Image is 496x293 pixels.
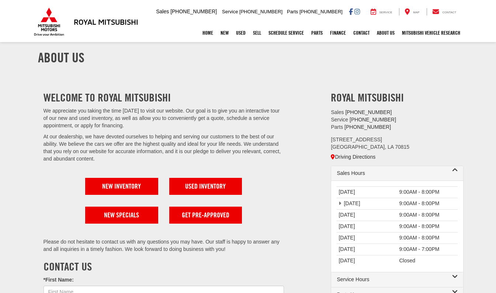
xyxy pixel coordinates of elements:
h1: About Us [38,50,458,65]
a: <span class='callNowClass2'>225-475-9636</span> [350,117,396,123]
td: 9:00AM - 7:00PM [397,244,458,255]
span: Contact [442,11,456,14]
address: [STREET_ADDRESS] [GEOGRAPHIC_DATA], LA 70815 [331,136,464,151]
span: [PHONE_NUMBER] [350,117,396,123]
td: [DATE] [337,210,397,221]
h2: Contact Us [44,261,284,273]
span: Service [379,11,392,14]
td: [DATE] [337,187,397,198]
a: Mitsubishi Vehicle Research [398,24,464,42]
a: Contact [427,8,462,15]
span: Sales [156,8,169,14]
td: 9:00AM - 8:00PM [397,198,458,210]
span: Sales [331,109,344,115]
td: 9:00AM - 8:00PM [397,221,458,232]
span: Map [413,11,419,14]
a: New Inventory [85,178,158,195]
a: Sell [249,24,265,42]
a: Home [199,24,217,42]
span: [PHONE_NUMBER] [344,124,391,130]
span: Service [222,9,238,14]
td: [DATE] [337,255,397,266]
h2: Welcome to Royal Mitsubishi [44,92,284,104]
td: [DATE] [337,232,397,244]
a: Instagram: Click to visit our Instagram page [354,8,360,14]
label: *First Name: [44,276,74,284]
td: Closed [397,255,458,266]
a: <span class='callNowClass'>225-635-8364</span> [345,109,392,115]
span: [PHONE_NUMBER] [299,9,343,14]
h2: Royal Mitsubishi [331,92,464,104]
a: Driving Directions [331,154,375,160]
a: Service [365,8,398,15]
td: 9:00AM - 8:00PM [397,210,458,221]
a: <span class='callNowClass3'>225-452-9594</span> [344,124,391,130]
a: Facebook: Click to visit our Facebook page [349,8,353,14]
p: Please do not hesitate to contact us with any questions you may have. Our staff is happy to answe... [44,238,284,253]
td: 9:00AM - 8:00PM [397,187,458,198]
a: Used [232,24,249,42]
img: Mitsubishi [32,7,66,36]
span: Service [331,117,348,123]
a: Sales Hours [337,170,458,177]
td: [DATE] [337,244,397,255]
a: Finance [326,24,350,42]
a: Contact [350,24,373,42]
a: Map [399,8,425,15]
td: [DATE] [337,221,397,232]
a: Service Hours [337,276,458,283]
a: Schedule Service: Opens in a new tab [265,24,308,42]
span: Parts [287,9,298,14]
a: Parts: Opens in a new tab [308,24,326,42]
a: Get Pre-Approved [169,207,242,224]
p: At our dealership, we have devoted ourselves to helping and serving our customers to the best of ... [44,133,284,163]
a: About Us [373,24,398,42]
a: New Specials [85,207,158,224]
h3: Royal Mitsubishi [74,18,138,26]
a: Used Inventory [169,178,242,195]
span: [PHONE_NUMBER] [170,8,217,14]
a: New [217,24,232,42]
td: [DATE] [337,198,397,210]
td: 9:00AM - 8:00PM [397,232,458,244]
p: We appreciate you taking the time [DATE] to visit our website. Our goal is to give you an interac... [44,107,284,130]
span: Parts [331,124,343,130]
span: [PHONE_NUMBER] [239,9,282,14]
span: [PHONE_NUMBER] [345,109,392,115]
